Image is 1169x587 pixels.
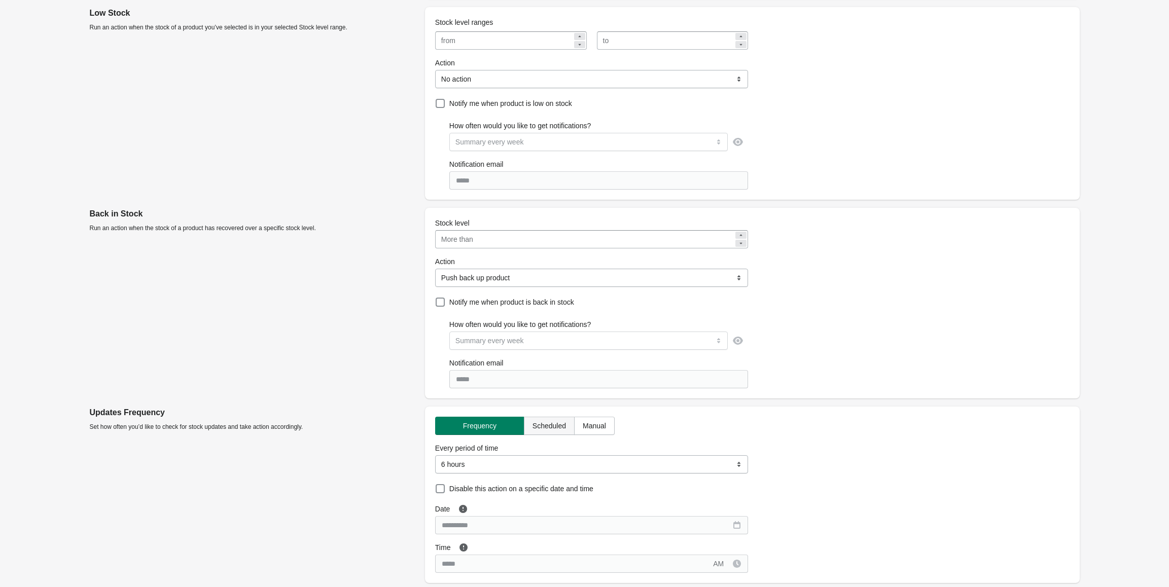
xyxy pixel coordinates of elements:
p: Run an action when the stock of a product has recovered over a specific stock level. [90,224,417,232]
div: More than [441,233,473,245]
span: Time [435,543,451,552]
span: Notification email [449,160,504,168]
p: Back in Stock [90,208,417,220]
span: Scheduled [533,422,566,430]
div: AM [713,558,724,570]
span: Disable this action on a specific date and time [449,485,593,493]
span: Action [435,258,455,266]
span: How often would you like to get notifications? [449,122,591,130]
span: Notification email [449,359,504,367]
span: Notify me when product is low on stock [449,99,572,107]
span: Every period of time [435,444,499,452]
div: Stock level ranges [425,9,748,27]
div: from [441,34,455,47]
span: Date [435,505,450,513]
p: Updates Frequency [90,407,417,419]
span: Action [435,59,455,67]
p: Run an action when the stock of a product you’ve selected is in your selected Stock level range. [90,23,417,31]
span: How often would you like to get notifications? [449,320,591,328]
span: Stock level [435,219,470,227]
p: Set how often you’d like to check for stock updates and take action accordingly. [90,423,417,431]
span: Notify me when product is back in stock [449,298,574,306]
span: Frequency [463,422,497,430]
span: Manual [583,422,606,430]
p: Low Stock [90,7,417,19]
button: Scheduled [524,417,575,435]
button: Frequency [435,417,524,435]
div: to [603,34,609,47]
button: Manual [574,417,615,435]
